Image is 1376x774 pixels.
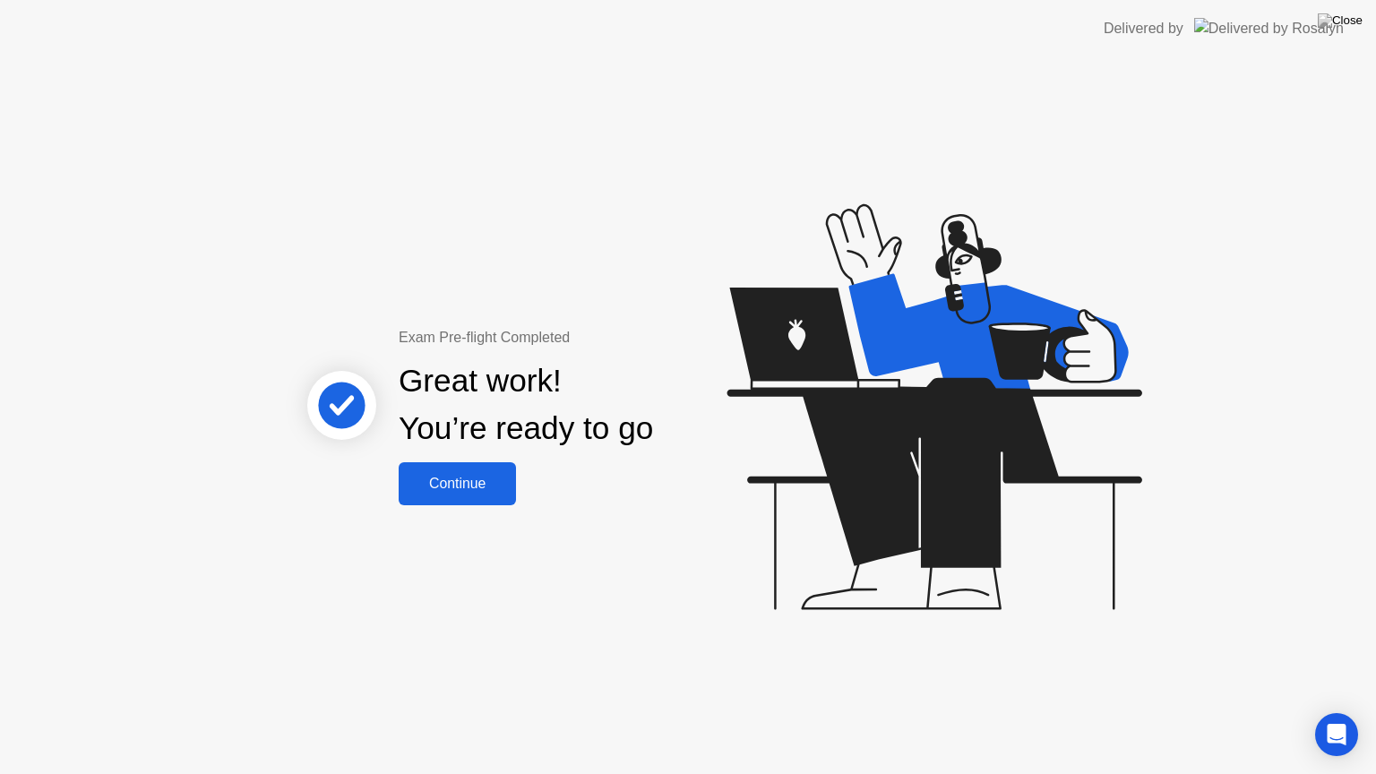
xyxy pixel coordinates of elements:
[1315,713,1358,756] div: Open Intercom Messenger
[1194,18,1344,39] img: Delivered by Rosalyn
[399,327,769,348] div: Exam Pre-flight Completed
[399,357,653,452] div: Great work! You’re ready to go
[1318,13,1363,28] img: Close
[404,476,511,492] div: Continue
[399,462,516,505] button: Continue
[1104,18,1183,39] div: Delivered by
